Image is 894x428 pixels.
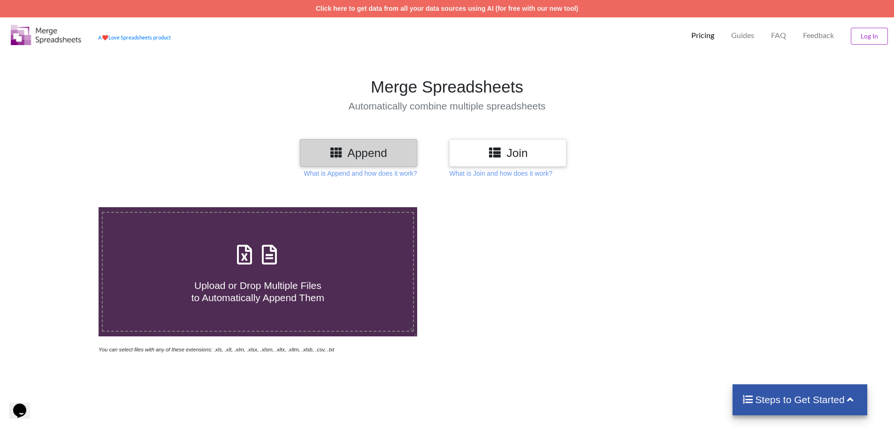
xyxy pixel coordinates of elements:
img: Logo.png [11,25,81,45]
p: FAQ [771,31,786,40]
p: Pricing [691,31,714,40]
h3: Append [307,146,410,160]
h4: Steps to Get Started [742,394,858,405]
span: heart [102,34,108,40]
p: What is Join and how does it work? [449,169,552,178]
p: Guides [731,31,754,40]
i: You can select files with any of these extensions: .xls, .xlt, .xlm, .xlsx, .xlsm, .xltx, .xltm, ... [99,347,334,352]
button: Log In [851,28,888,45]
a: Click here to get data from all your data sources using AI (for free with our new tool) [316,5,579,12]
a: AheartLove Spreadsheets product [98,34,171,40]
span: Upload or Drop Multiple Files to Automatically Append Them [191,280,324,303]
h3: Join [456,146,559,160]
iframe: chat widget [9,390,39,419]
span: Feedback [803,31,834,39]
p: What is Append and how does it work? [304,169,417,178]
